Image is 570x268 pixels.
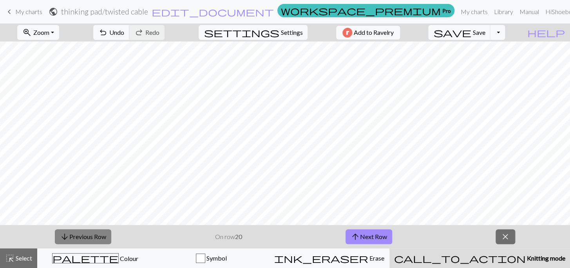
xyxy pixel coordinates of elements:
[215,232,242,241] p: On row
[15,8,42,15] span: My charts
[109,29,124,36] span: Undo
[5,253,14,264] span: highlight_alt
[342,28,352,38] img: Ravelry
[281,5,441,16] span: workspace_premium
[204,28,279,37] i: Settings
[204,27,279,38] span: settings
[354,28,394,38] span: Add to Ravelry
[389,248,570,268] button: Knitting mode
[458,4,491,20] a: My charts
[5,6,14,17] span: keyboard_arrow_left
[205,254,227,262] span: Symbol
[280,28,302,37] span: Settings
[336,26,400,40] button: Add to Ravelry
[527,27,565,38] span: help
[433,27,471,38] span: save
[93,25,130,40] button: Undo
[55,229,111,244] button: Previous Row
[153,248,269,268] button: Symbol
[516,4,542,20] a: Manual
[277,4,454,17] a: Pro
[274,253,368,264] span: ink_eraser
[269,248,389,268] button: Erase
[119,255,138,262] span: Colour
[60,231,69,242] span: arrow_downward
[199,25,308,40] button: SettingsSettings
[368,254,384,262] span: Erase
[351,231,360,242] span: arrow_upward
[501,231,510,242] span: close
[346,229,392,244] button: Next Row
[235,233,242,240] strong: 20
[22,27,32,38] span: zoom_in
[17,25,59,40] button: Zoom
[394,253,526,264] span: call_to_action
[33,29,49,36] span: Zoom
[52,253,118,264] span: palette
[491,4,516,20] a: Library
[152,6,274,17] span: edit_document
[428,25,490,40] button: Save
[472,29,485,36] span: Save
[61,7,148,16] h2: thinking pad / twisted cable
[14,254,32,262] span: Select
[37,248,153,268] button: Colour
[526,254,565,262] span: Knitting mode
[5,5,42,18] a: My charts
[98,27,108,38] span: undo
[49,6,58,17] span: public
